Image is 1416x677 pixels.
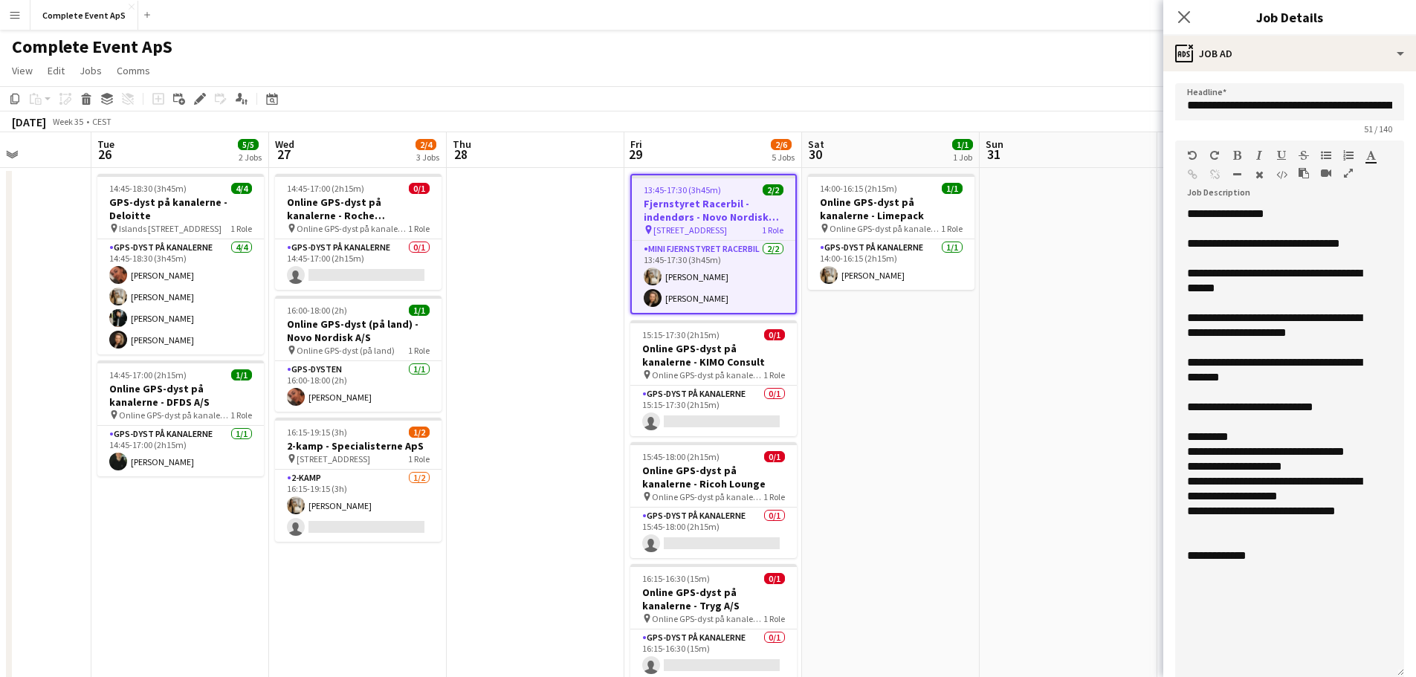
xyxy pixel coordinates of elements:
[119,223,222,234] span: Islands [STREET_ADDRESS]
[1161,146,1183,163] span: 1
[644,184,721,195] span: 13:45-17:30 (3h45m)
[630,174,797,314] app-job-card: 13:45-17:30 (3h45m)2/2Fjernstyret Racerbil - indendørs - Novo Nordisk A/S [STREET_ADDRESS]1 RoleM...
[275,195,442,222] h3: Online GPS-dyst på kanalerne - Roche Diagnostics
[652,613,763,624] span: Online GPS-dyst på kanalerne
[1163,36,1416,71] div: Job Ad
[1321,167,1331,179] button: Insert video
[97,360,264,476] app-job-card: 14:45-17:00 (2h15m)1/1Online GPS-dyst på kanalerne - DFDS A/S Online GPS-dyst på kanalerne1 RoleG...
[97,195,264,222] h3: GPS-dyst på kanalerne - Deloitte
[764,451,785,462] span: 0/1
[409,427,430,438] span: 1/2
[764,329,785,340] span: 0/1
[652,491,763,502] span: Online GPS-dyst på kanalerne
[275,296,442,412] app-job-card: 16:00-18:00 (2h)1/1Online GPS-dyst (på land) - Novo Nordisk A/S Online GPS-dyst (på land)1 RoleGP...
[275,361,442,412] app-card-role: GPS-dysten1/116:00-18:00 (2h)[PERSON_NAME]
[808,174,974,290] app-job-card: 14:00-16:15 (2h15m)1/1Online GPS-dyst på kanalerne - Limepack Online GPS-dyst på kanalerne1 RoleG...
[1209,149,1220,161] button: Redo
[97,137,114,151] span: Tue
[275,418,442,542] app-job-card: 16:15-19:15 (3h)1/22-kamp - Specialisterne ApS [STREET_ADDRESS]1 Role2-kamp1/216:15-19:15 (3h)[PE...
[297,223,408,234] span: Online GPS-dyst på kanalerne
[763,613,785,624] span: 1 Role
[632,241,795,313] app-card-role: Mini Fjernstyret Racerbil2/213:45-17:30 (3h45m)[PERSON_NAME][PERSON_NAME]
[942,183,963,194] span: 1/1
[111,61,156,80] a: Comms
[416,139,436,150] span: 2/4
[1254,169,1264,181] button: Clear Formatting
[12,36,172,58] h1: Complete Event ApS
[630,508,797,558] app-card-role: GPS-dyst på kanalerne0/115:45-18:00 (2h15m)
[287,183,364,194] span: 14:45-17:00 (2h15m)
[117,64,150,77] span: Comms
[986,137,1003,151] span: Sun
[642,329,720,340] span: 15:15-17:30 (2h15m)
[275,317,442,344] h3: Online GPS-dyst (på land) - Novo Nordisk A/S
[239,152,262,163] div: 2 Jobs
[830,223,941,234] span: Online GPS-dyst på kanalerne
[275,137,294,151] span: Wed
[1276,149,1287,161] button: Underline
[952,139,973,150] span: 1/1
[653,224,727,236] span: [STREET_ADDRESS]
[97,426,264,476] app-card-role: GPS-dyst på kanalerne1/114:45-17:00 (2h15m)[PERSON_NAME]
[42,61,71,80] a: Edit
[408,223,430,234] span: 1 Role
[230,223,252,234] span: 1 Role
[6,61,39,80] a: View
[74,61,108,80] a: Jobs
[12,114,46,129] div: [DATE]
[632,197,795,224] h3: Fjernstyret Racerbil - indendørs - Novo Nordisk A/S
[231,183,252,194] span: 4/4
[273,146,294,163] span: 27
[630,342,797,369] h3: Online GPS-dyst på kanalerne - KIMO Consult
[808,137,824,151] span: Sat
[408,453,430,464] span: 1 Role
[119,409,230,421] span: Online GPS-dyst på kanalerne
[941,223,963,234] span: 1 Role
[630,320,797,436] app-job-card: 15:15-17:30 (2h15m)0/1Online GPS-dyst på kanalerne - KIMO Consult Online GPS-dyst på kanalerne1 R...
[275,439,442,453] h3: 2-kamp - Specialisterne ApS
[109,183,187,194] span: 14:45-18:30 (3h45m)
[109,369,187,380] span: 14:45-17:00 (2h15m)
[762,224,783,236] span: 1 Role
[409,305,430,316] span: 1/1
[772,152,795,163] div: 5 Jobs
[953,152,972,163] div: 1 Job
[95,146,114,163] span: 26
[630,442,797,558] app-job-card: 15:45-18:00 (2h15m)0/1Online GPS-dyst på kanalerne - Ricoh Lounge Online GPS-dyst på kanalerne1 R...
[1163,7,1416,27] h3: Job Details
[453,137,471,151] span: Thu
[49,116,86,127] span: Week 35
[408,345,430,356] span: 1 Role
[97,174,264,354] app-job-card: 14:45-18:30 (3h45m)4/4GPS-dyst på kanalerne - Deloitte Islands [STREET_ADDRESS]1 RoleGPS-dyst på ...
[642,451,720,462] span: 15:45-18:00 (2h15m)
[763,491,785,502] span: 1 Role
[450,146,471,163] span: 28
[642,573,710,584] span: 16:15-16:30 (15m)
[628,146,642,163] span: 29
[764,573,785,584] span: 0/1
[652,369,763,380] span: Online GPS-dyst på kanalerne
[1343,167,1354,179] button: Fullscreen
[409,183,430,194] span: 0/1
[808,195,974,222] h3: Online GPS-dyst på kanalerne - Limepack
[1299,167,1309,179] button: Paste as plain text
[92,116,111,127] div: CEST
[808,239,974,290] app-card-role: GPS-dyst på kanalerne1/114:00-16:15 (2h15m)[PERSON_NAME]
[80,64,102,77] span: Jobs
[763,184,783,195] span: 2/2
[297,453,370,464] span: [STREET_ADDRESS]
[1343,149,1354,161] button: Ordered List
[275,239,442,290] app-card-role: GPS-dyst på kanalerne0/114:45-17:00 (2h15m)
[630,137,642,151] span: Fri
[416,152,439,163] div: 3 Jobs
[1299,149,1309,161] button: Strikethrough
[630,464,797,490] h3: Online GPS-dyst på kanalerne - Ricoh Lounge
[1187,149,1197,161] button: Undo
[771,139,792,150] span: 2/6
